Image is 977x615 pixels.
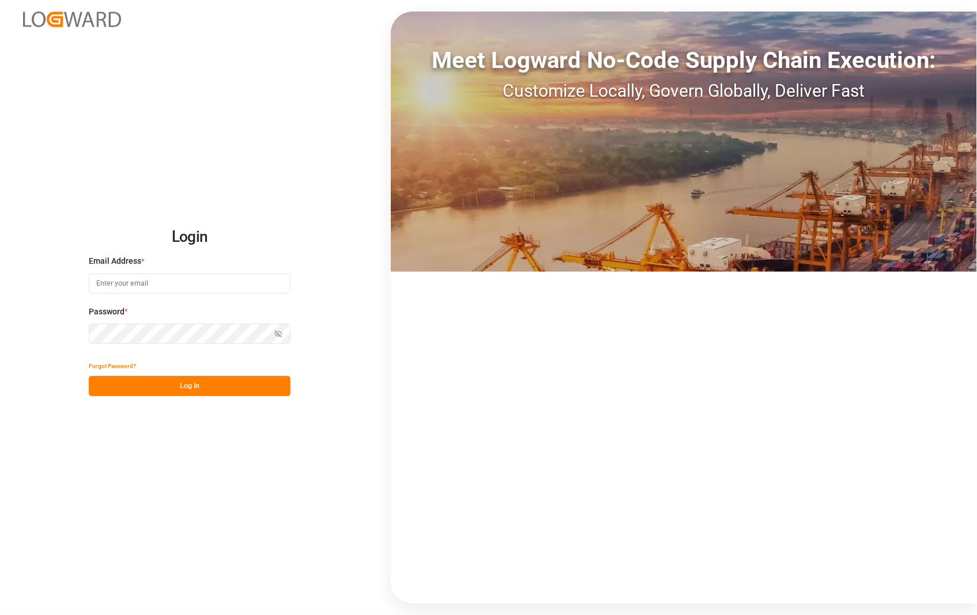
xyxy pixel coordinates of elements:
[391,78,977,104] div: Customize Locally, Govern Globally, Deliver Fast
[89,376,291,396] button: Log In
[23,12,121,27] img: Logward_new_orange.png
[391,43,977,78] div: Meet Logward No-Code Supply Chain Execution:
[89,274,291,294] input: Enter your email
[89,306,125,318] span: Password
[89,255,141,267] span: Email Address
[89,356,136,376] button: Forgot Password?
[89,219,291,256] h2: Login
